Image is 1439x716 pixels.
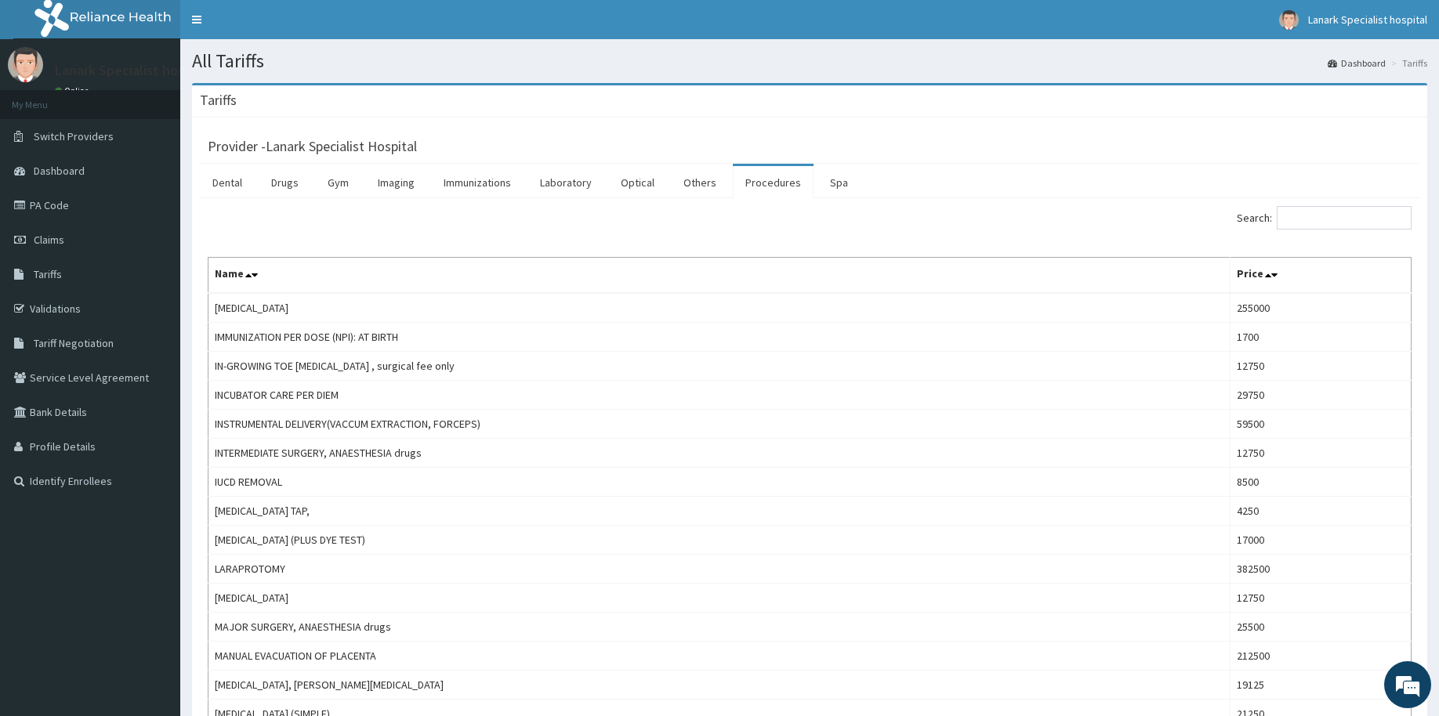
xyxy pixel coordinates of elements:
span: Claims [34,233,64,247]
td: LARAPROTOMY [208,555,1231,584]
td: [MEDICAL_DATA] (PLUS DYE TEST) [208,526,1231,555]
td: 25500 [1230,613,1411,642]
td: 29750 [1230,381,1411,410]
td: [MEDICAL_DATA], [PERSON_NAME][MEDICAL_DATA] [208,671,1231,700]
a: Laboratory [527,166,604,199]
td: [MEDICAL_DATA] TAP, [208,497,1231,526]
a: Dental [200,166,255,199]
img: User Image [8,47,43,82]
td: [MEDICAL_DATA] [208,293,1231,323]
td: 212500 [1230,642,1411,671]
td: INTERMEDIATE SURGERY, ANAESTHESIA drugs [208,439,1231,468]
span: Switch Providers [34,129,114,143]
a: Procedures [733,166,814,199]
input: Search: [1277,206,1412,230]
td: 59500 [1230,410,1411,439]
td: 255000 [1230,293,1411,323]
div: Chat with us now [82,88,263,108]
a: Drugs [259,166,311,199]
td: MANUAL EVACUATION OF PLACENTA [208,642,1231,671]
th: Price [1230,258,1411,294]
td: IUCD REMOVAL [208,468,1231,497]
img: User Image [1279,10,1299,30]
td: 12750 [1230,439,1411,468]
td: MAJOR SURGERY, ANAESTHESIA drugs [208,613,1231,642]
td: [MEDICAL_DATA] [208,584,1231,613]
div: Minimize live chat window [257,8,295,45]
img: d_794563401_company_1708531726252_794563401 [29,78,63,118]
a: Immunizations [431,166,524,199]
textarea: Type your message and hit 'Enter' [8,428,299,483]
span: Tariff Negotiation [34,336,114,350]
td: 12750 [1230,352,1411,381]
td: 1700 [1230,323,1411,352]
td: 4250 [1230,497,1411,526]
span: We're online! [91,197,216,356]
a: Others [671,166,729,199]
h3: Tariffs [200,93,237,107]
a: Imaging [365,166,427,199]
li: Tariffs [1387,56,1427,70]
td: 382500 [1230,555,1411,584]
td: 17000 [1230,526,1411,555]
td: IMMUNIZATION PER DOSE (NPI): AT BIRTH [208,323,1231,352]
a: Online [55,85,92,96]
span: Lanark Specialist hospital [1308,13,1427,27]
th: Name [208,258,1231,294]
td: 8500 [1230,468,1411,497]
h3: Provider - Lanark Specialist Hospital [208,139,417,154]
a: Spa [817,166,861,199]
a: Dashboard [1328,56,1386,70]
td: INCUBATOR CARE PER DIEM [208,381,1231,410]
span: Tariffs [34,267,62,281]
td: INSTRUMENTAL DELIVERY(VACCUM EXTRACTION, FORCEPS) [208,410,1231,439]
h1: All Tariffs [192,51,1427,71]
span: Dashboard [34,164,85,178]
p: Lanark Specialist hospital [55,63,212,78]
a: Gym [315,166,361,199]
td: 19125 [1230,671,1411,700]
td: 12750 [1230,584,1411,613]
a: Optical [608,166,667,199]
label: Search: [1237,206,1412,230]
td: IN-GROWING TOE [MEDICAL_DATA] , surgical fee only [208,352,1231,381]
